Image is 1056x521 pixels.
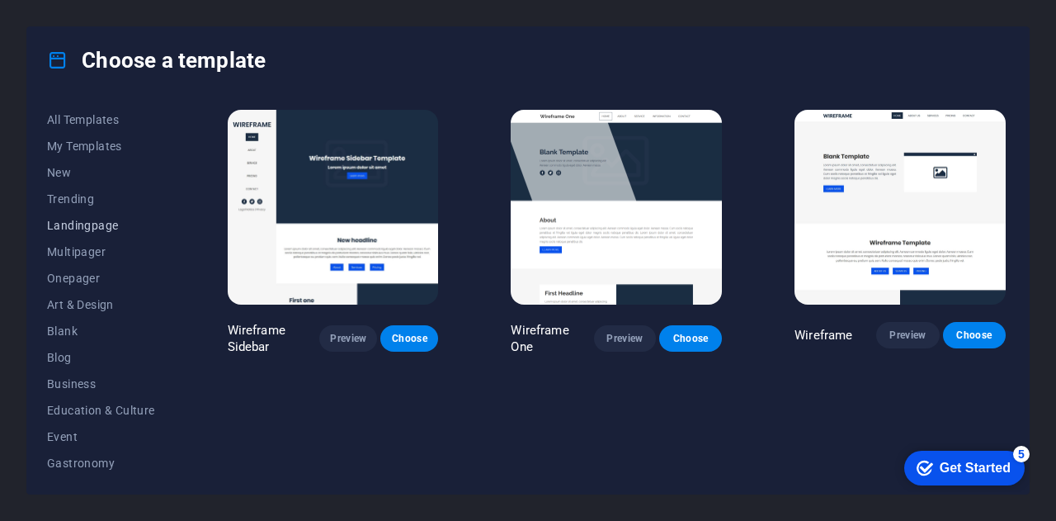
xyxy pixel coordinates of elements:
span: Landingpage [47,219,155,232]
span: Business [47,377,155,391]
button: Education & Culture [47,397,155,424]
span: Onepager [47,272,155,285]
span: All Templates [47,113,155,126]
button: Event [47,424,155,450]
span: Education & Culture [47,404,155,417]
span: Event [47,430,155,443]
p: Wireframe [794,327,852,343]
button: Preview [594,325,657,352]
span: Blog [47,351,155,364]
span: Choose [672,332,709,345]
button: My Templates [47,133,155,159]
button: Landingpage [47,212,155,239]
button: Onepager [47,265,155,291]
span: Art & Design [47,298,155,311]
span: New [47,166,155,179]
span: Preview [889,329,926,342]
p: Wireframe One [511,322,593,355]
button: Blank [47,318,155,344]
div: Get Started [49,18,120,33]
button: Multipager [47,239,155,265]
span: Choose [956,329,992,342]
span: Preview [607,332,643,345]
button: Business [47,371,155,397]
img: Wireframe One [511,110,722,305]
span: Multipager [47,245,155,258]
button: Gastronomy [47,450,155,476]
button: Preview [319,325,377,352]
div: 5 [122,3,139,20]
button: New [47,159,155,186]
button: Choose [659,325,722,352]
button: Art & Design [47,291,155,318]
div: Get Started 5 items remaining, 0% complete [13,8,134,43]
span: Blank [47,324,155,338]
h4: Choose a template [47,47,266,73]
span: Trending [47,192,155,206]
img: Wireframe Sidebar [228,110,439,305]
img: Wireframe [794,110,1006,305]
span: My Templates [47,140,155,153]
button: Choose [380,325,438,352]
p: Wireframe Sidebar [228,322,320,355]
button: Blog [47,344,155,371]
button: Preview [876,322,939,348]
span: Preview [332,332,364,345]
button: All Templates [47,107,155,133]
span: Choose [394,332,425,345]
span: Gastronomy [47,457,155,470]
button: Choose [943,322,1006,348]
button: Trending [47,186,155,212]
